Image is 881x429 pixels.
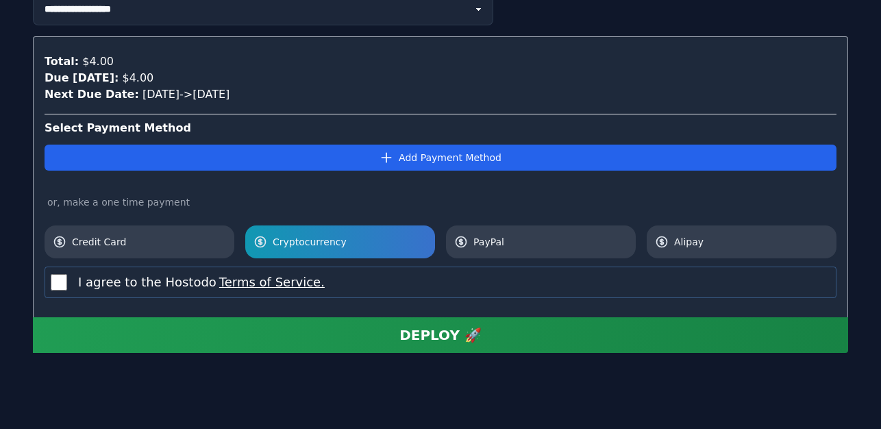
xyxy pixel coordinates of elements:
span: PayPal [473,235,628,249]
button: Add Payment Method [45,145,836,171]
div: $4.00 [119,70,153,86]
label: I agree to the Hostodo [78,273,325,292]
div: or, make a one time payment [45,195,836,209]
div: Total: [45,53,79,70]
div: Next Due Date: [45,86,139,103]
span: Cryptocurrency [273,235,427,249]
span: Credit Card [72,235,226,249]
span: Alipay [674,235,828,249]
div: Due [DATE]: [45,70,119,86]
div: $4.00 [79,53,114,70]
div: [DATE] -> [DATE] [45,86,836,103]
a: Terms of Service. [216,275,325,289]
button: I agree to the Hostodo [216,273,325,292]
button: DEPLOY 🚀 [33,317,848,353]
div: Select Payment Method [45,120,836,136]
div: DEPLOY 🚀 [399,326,482,345]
